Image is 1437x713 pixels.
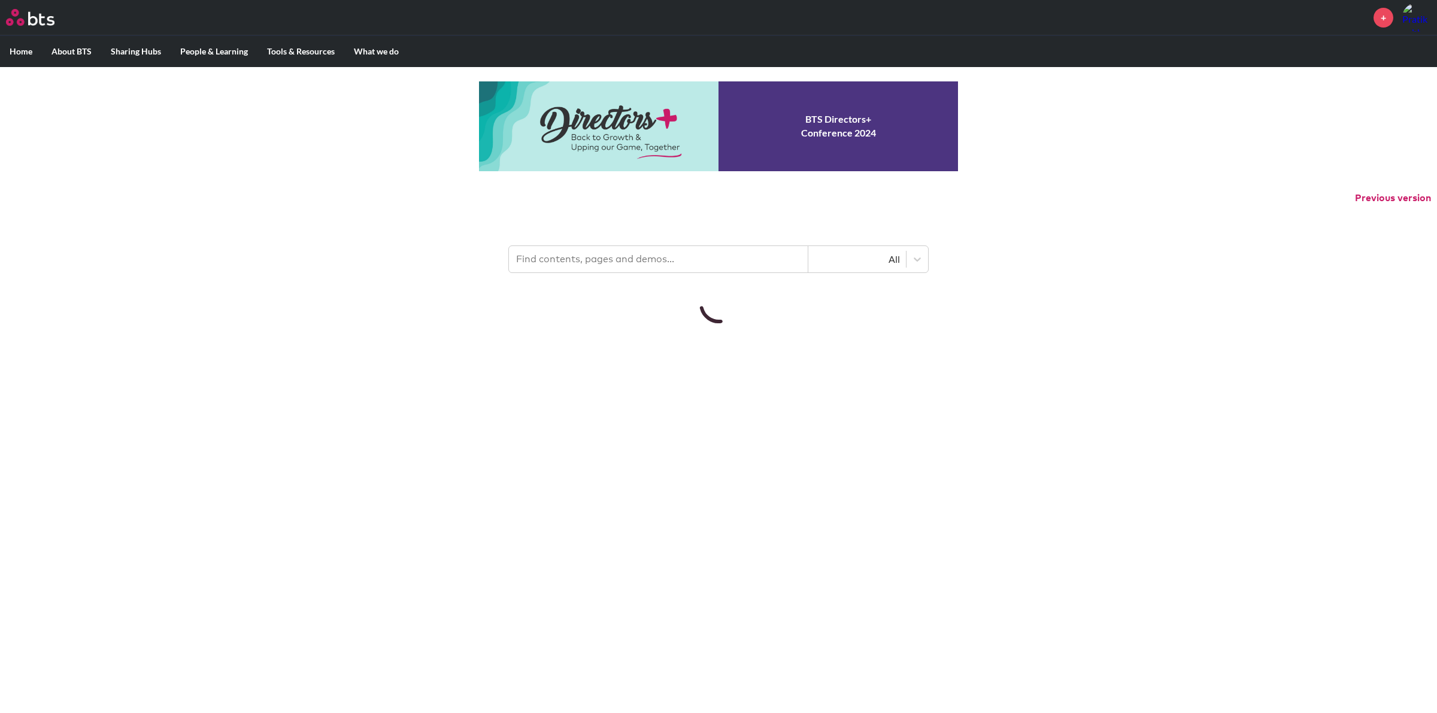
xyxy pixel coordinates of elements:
[257,36,344,67] label: Tools & Resources
[6,9,54,26] img: BTS Logo
[509,246,808,272] input: Find contents, pages and demos...
[479,81,958,171] a: Conference 2024
[344,36,408,67] label: What we do
[171,36,257,67] label: People & Learning
[1402,3,1431,32] a: Profile
[814,253,900,266] div: All
[6,9,77,26] a: Go home
[101,36,171,67] label: Sharing Hubs
[42,36,101,67] label: About BTS
[1374,8,1393,28] a: +
[1402,3,1431,32] img: Pratik Sabherwal
[1355,192,1431,205] button: Previous version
